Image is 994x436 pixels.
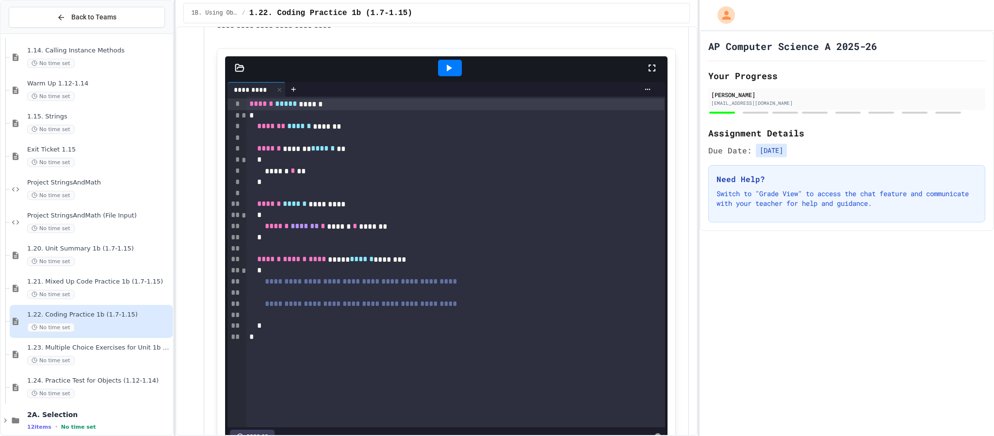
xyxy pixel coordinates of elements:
span: Due Date: [708,145,752,156]
span: 1.20. Unit Summary 1b (1.7-1.15) [27,245,171,253]
h2: Your Progress [708,69,985,83]
span: No time set [27,59,75,68]
span: 1.24. Practice Test for Objects (1.12-1.14) [27,377,171,385]
h2: Assignment Details [708,126,985,140]
span: [DATE] [756,144,787,157]
span: 1.22. Coding Practice 1b (1.7-1.15) [27,311,171,319]
span: No time set [61,424,96,430]
span: No time set [27,191,75,200]
span: 1.22. Coding Practice 1b (1.7-1.15) [249,7,412,19]
button: Back to Teams [9,7,165,28]
h1: AP Computer Science A 2025-26 [708,39,877,53]
span: 1.15. Strings [27,113,171,121]
span: No time set [27,356,75,365]
span: No time set [27,92,75,101]
h3: Need Help? [717,173,977,185]
span: • [55,423,57,431]
span: 1B. Using Objects [192,9,238,17]
span: No time set [27,224,75,233]
span: Project StringsAndMath (File Input) [27,212,171,220]
span: No time set [27,323,75,332]
span: No time set [27,257,75,266]
span: No time set [27,125,75,134]
span: Project StringsAndMath [27,179,171,187]
div: [PERSON_NAME] [711,90,982,99]
span: 1.14. Calling Instance Methods [27,47,171,55]
span: No time set [27,290,75,299]
span: 12 items [27,424,51,430]
span: 2A. Selection [27,410,171,419]
span: 1.23. Multiple Choice Exercises for Unit 1b (1.9-1.15) [27,344,171,352]
span: Back to Teams [71,12,116,22]
span: No time set [27,158,75,167]
span: 1.21. Mixed Up Code Practice 1b (1.7-1.15) [27,278,171,286]
span: Exit Ticket 1.15 [27,146,171,154]
p: Switch to "Grade View" to access the chat feature and communicate with your teacher for help and ... [717,189,977,208]
span: / [242,9,245,17]
div: [EMAIL_ADDRESS][DOMAIN_NAME] [711,100,982,107]
span: No time set [27,389,75,398]
span: Warm Up 1.12-1.14 [27,80,171,88]
div: My Account [707,4,737,26]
